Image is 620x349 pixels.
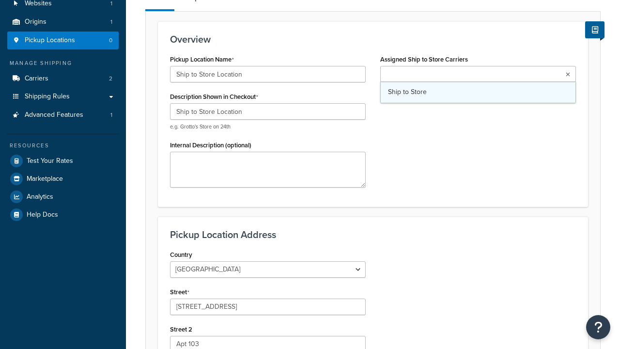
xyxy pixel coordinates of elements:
div: Manage Shipping [7,59,119,67]
a: Analytics [7,188,119,206]
a: Carriers2 [7,70,119,88]
label: Country [170,251,192,258]
span: Origins [25,18,46,26]
span: 0 [109,36,112,45]
span: Test Your Rates [27,157,73,165]
a: Help Docs [7,206,119,223]
h3: Overview [170,34,576,45]
span: Pickup Locations [25,36,75,45]
label: Pickup Location Name [170,56,234,63]
a: Origins1 [7,13,119,31]
a: Shipping Rules [7,88,119,106]
button: Show Help Docs [585,21,604,38]
button: Open Resource Center [586,315,610,339]
a: Pickup Locations0 [7,32,119,49]
p: e.g. Grotto's Store on 24th [170,123,366,130]
label: Street [170,288,189,296]
label: Description Shown in Checkout [170,93,258,101]
label: Internal Description (optional) [170,142,251,149]
li: Advanced Features [7,106,119,124]
a: Ship to Store [381,81,575,103]
li: Pickup Locations [7,32,119,49]
span: Help Docs [27,211,58,219]
li: Origins [7,13,119,31]
li: Carriers [7,70,119,88]
span: 1 [110,111,112,119]
span: Carriers [25,75,48,83]
span: 1 [110,18,112,26]
span: 2 [109,75,112,83]
a: Advanced Features1 [7,106,119,124]
div: Resources [7,142,119,150]
h3: Pickup Location Address [170,229,576,240]
span: Ship to Store [388,87,427,97]
span: Analytics [27,193,53,201]
label: Street 2 [170,326,192,333]
label: Assigned Ship to Store Carriers [380,56,468,63]
a: Test Your Rates [7,152,119,170]
span: Marketplace [27,175,63,183]
span: Shipping Rules [25,93,70,101]
span: Advanced Features [25,111,83,119]
a: Marketplace [7,170,119,188]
